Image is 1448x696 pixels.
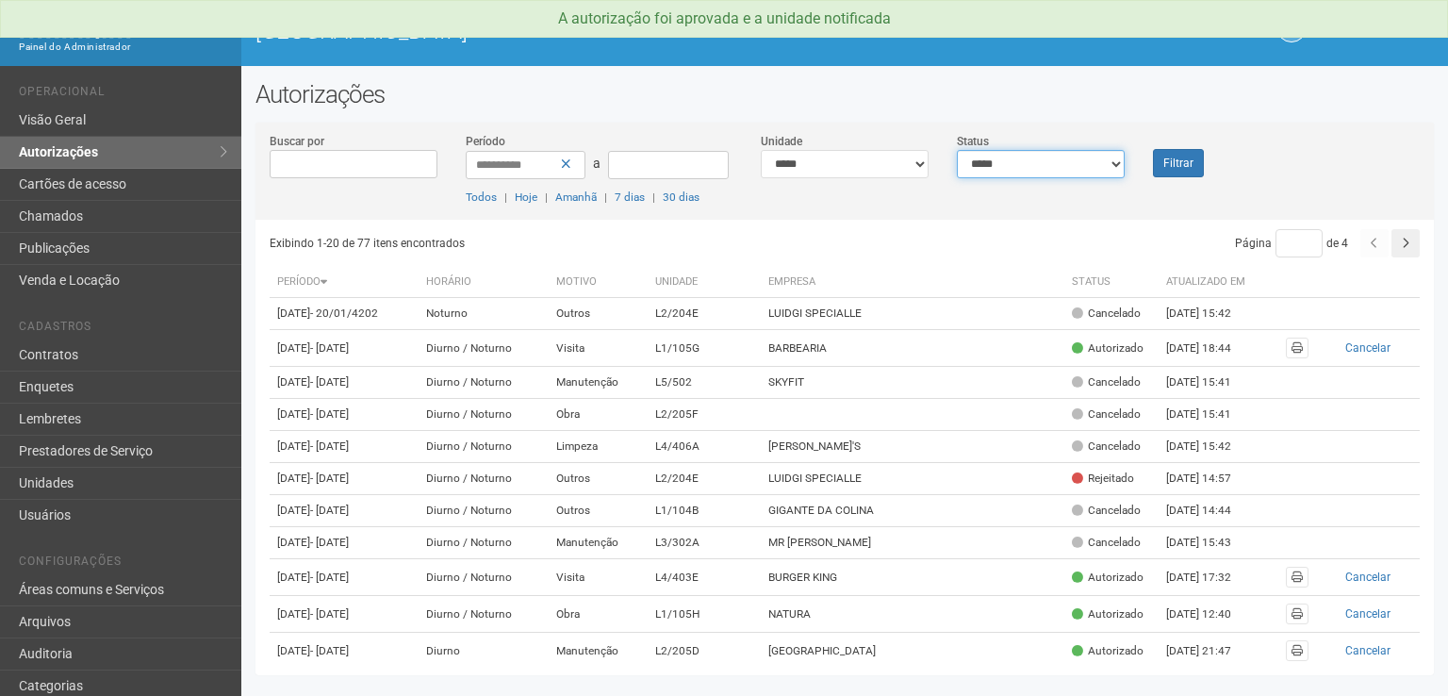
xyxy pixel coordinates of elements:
[270,298,419,330] td: [DATE]
[270,463,419,495] td: [DATE]
[549,399,649,431] td: Obra
[761,633,1064,670] td: [GEOGRAPHIC_DATA]
[549,495,649,527] td: Outros
[310,607,349,621] span: - [DATE]
[549,633,649,670] td: Manutenção
[545,191,548,204] span: |
[761,463,1064,495] td: LUIDGI SPECIALLE
[549,463,649,495] td: Outros
[270,133,324,150] label: Buscar por
[1072,570,1144,586] div: Autorizado
[270,330,419,367] td: [DATE]
[648,633,761,670] td: L2/205D
[549,527,649,559] td: Manutenção
[1072,406,1141,423] div: Cancelado
[761,267,1064,298] th: Empresa
[549,367,649,399] td: Manutenção
[761,559,1064,596] td: BURGER KING
[1072,374,1141,390] div: Cancelado
[19,39,227,56] div: Painel do Administrador
[648,463,761,495] td: L2/204E
[419,559,549,596] td: Diurno / Noturno
[1159,527,1262,559] td: [DATE] 15:43
[419,330,549,367] td: Diurno / Noturno
[648,330,761,367] td: L1/105G
[1072,306,1141,322] div: Cancelado
[1159,330,1262,367] td: [DATE] 18:44
[648,559,761,596] td: L4/403E
[270,431,419,463] td: [DATE]
[761,367,1064,399] td: SKYFIT
[549,298,649,330] td: Outros
[648,367,761,399] td: L5/502
[1153,149,1204,177] button: Filtrar
[504,191,507,204] span: |
[1324,338,1412,358] button: Cancelar
[1159,367,1262,399] td: [DATE] 15:41
[310,472,349,485] span: - [DATE]
[419,495,549,527] td: Diurno / Noturno
[310,439,349,453] span: - [DATE]
[1159,431,1262,463] td: [DATE] 15:42
[761,298,1064,330] td: LUIDGI SPECIALLE
[1159,267,1262,298] th: Atualizado em
[466,133,505,150] label: Período
[1159,633,1262,670] td: [DATE] 21:47
[604,191,607,204] span: |
[648,596,761,633] td: L1/105H
[1324,640,1412,661] button: Cancelar
[270,495,419,527] td: [DATE]
[419,367,549,399] td: Diurno / Noturno
[1064,267,1159,298] th: Status
[1072,535,1141,551] div: Cancelado
[648,431,761,463] td: L4/406A
[648,495,761,527] td: L1/104B
[957,133,989,150] label: Status
[549,330,649,367] td: Visita
[761,596,1064,633] td: NATURA
[615,191,645,204] a: 7 dias
[419,267,549,298] th: Horário
[663,191,699,204] a: 30 dias
[310,571,349,584] span: - [DATE]
[761,495,1064,527] td: GIGANTE DA COLINA
[549,431,649,463] td: Limpeza
[593,156,601,171] span: a
[310,375,349,389] span: - [DATE]
[419,527,549,559] td: Diurno / Noturno
[1159,495,1262,527] td: [DATE] 14:44
[761,133,802,150] label: Unidade
[310,504,349,517] span: - [DATE]
[270,633,419,670] td: [DATE]
[19,555,227,574] li: Configurações
[761,330,1064,367] td: BARBEARIA
[1159,596,1262,633] td: [DATE] 12:40
[255,19,831,43] h1: [GEOGRAPHIC_DATA]
[419,633,549,670] td: Diurno
[270,527,419,559] td: [DATE]
[549,267,649,298] th: Motivo
[1159,463,1262,495] td: [DATE] 14:57
[1324,567,1412,588] button: Cancelar
[270,229,846,257] div: Exibindo 1-20 de 77 itens encontrados
[1072,503,1141,519] div: Cancelado
[419,596,549,633] td: Diurno / Noturno
[761,527,1064,559] td: MR [PERSON_NAME]
[1159,399,1262,431] td: [DATE] 15:41
[310,341,349,355] span: - [DATE]
[648,298,761,330] td: L2/204E
[19,85,227,105] li: Operacional
[270,596,419,633] td: [DATE]
[1159,298,1262,330] td: [DATE] 15:42
[270,267,419,298] th: Período
[255,80,1434,108] h2: Autorizações
[549,559,649,596] td: Visita
[1072,340,1144,356] div: Autorizado
[419,431,549,463] td: Diurno / Noturno
[761,431,1064,463] td: [PERSON_NAME]'S
[1235,237,1348,250] span: Página de 4
[549,596,649,633] td: Obra
[419,298,549,330] td: Noturno
[1072,606,1144,622] div: Autorizado
[1159,559,1262,596] td: [DATE] 17:32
